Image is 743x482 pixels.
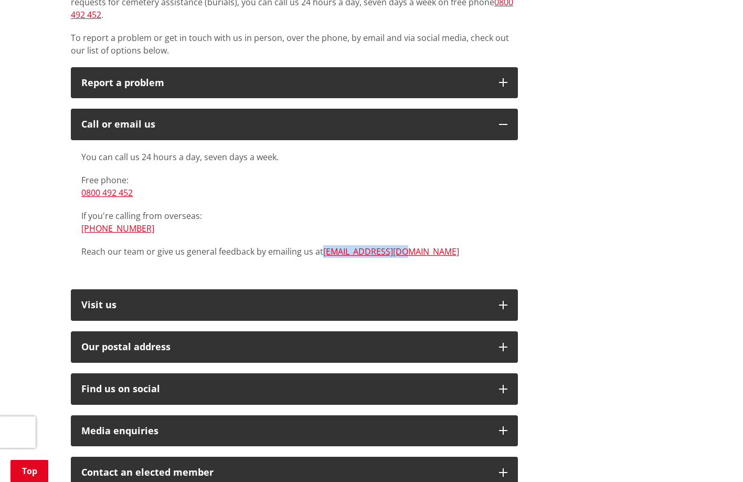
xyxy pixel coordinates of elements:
[695,438,733,476] iframe: Messenger Launcher
[81,300,489,310] p: Visit us
[71,67,518,99] button: Report a problem
[81,384,489,394] div: Find us on social
[71,331,518,363] button: Our postal address
[81,119,489,130] div: Call or email us
[71,109,518,140] button: Call or email us
[71,373,518,405] button: Find us on social
[81,426,489,436] div: Media enquiries
[81,187,133,198] a: 0800 492 452
[81,78,489,88] p: Report a problem
[323,246,459,257] a: [EMAIL_ADDRESS][DOMAIN_NAME]
[71,289,518,321] button: Visit us
[81,151,507,163] p: You can call us 24 hours a day, seven days a week.
[81,245,507,258] p: Reach our team or give us general feedback by emailing us at
[81,174,507,199] p: Free phone:
[71,415,518,447] button: Media enquiries
[81,342,489,352] h2: Our postal address
[71,32,518,57] p: To report a problem or get in touch with us in person, over the phone, by email and via social me...
[81,209,507,235] p: If you're calling from overseas:
[81,467,489,478] p: Contact an elected member
[81,223,154,234] a: [PHONE_NUMBER]
[10,460,48,482] a: Top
